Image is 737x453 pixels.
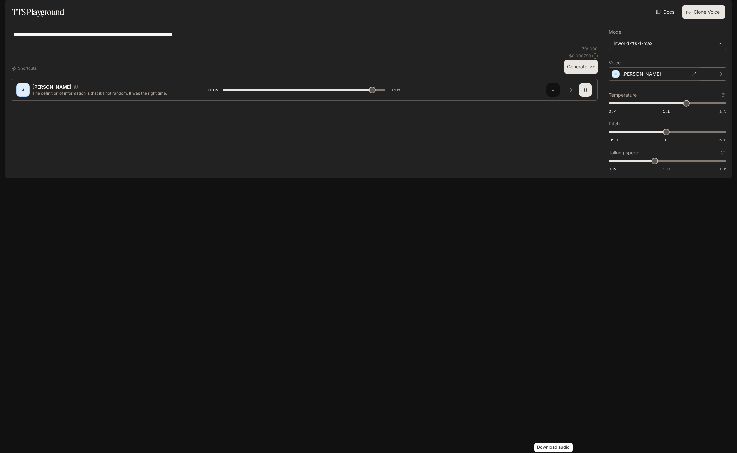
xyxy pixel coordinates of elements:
[391,87,400,93] span: 0:05
[590,65,595,69] p: ⌘⏎
[609,30,622,34] p: Model
[18,84,28,95] div: J
[609,60,621,65] p: Voice
[663,166,670,172] span: 1.0
[609,121,620,126] p: Pitch
[582,46,598,52] p: 79 / 1000
[719,137,726,143] span: 5.0
[622,71,661,77] p: [PERSON_NAME]
[719,149,726,156] button: Reset to default
[32,83,71,90] p: [PERSON_NAME]
[208,87,218,93] span: 0:05
[614,40,715,47] div: inworld-tts-1-max
[665,137,667,143] span: 0
[564,60,598,74] button: Generate⌘⏎
[11,63,39,74] button: Shortcuts
[719,108,726,114] span: 1.5
[569,53,591,59] p: $ 0.000790
[32,90,192,96] p: The definition of information is that it’s not random. It was the right time.
[609,93,637,97] p: Temperature
[719,166,726,172] span: 1.5
[719,91,726,99] button: Reset to default
[534,443,573,452] div: Download audio
[609,137,618,143] span: -5.0
[609,150,640,155] p: Talking speed
[655,5,677,19] a: Docs
[71,85,81,89] button: Copy Voice ID
[609,108,616,114] span: 0.7
[12,5,64,19] h1: TTS Playground
[663,108,670,114] span: 1.1
[609,166,616,172] span: 0.5
[682,5,725,19] button: Clone Voice
[609,37,726,50] div: inworld-tts-1-max
[546,83,560,97] button: Download audio
[562,83,576,97] button: Inspect
[5,3,17,15] button: open drawer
